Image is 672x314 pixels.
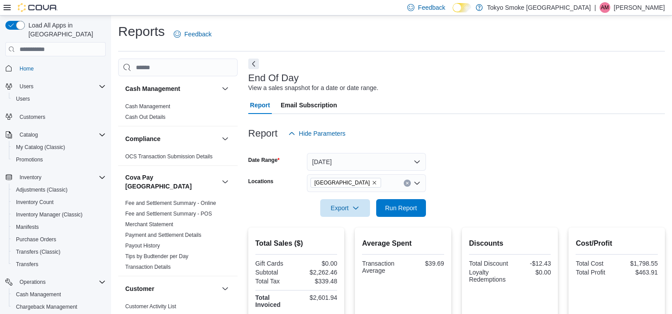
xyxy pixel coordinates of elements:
[125,303,176,310] span: Customer Activity List
[118,198,238,276] div: Cova Pay [GEOGRAPHIC_DATA]
[12,302,81,312] a: Chargeback Management
[248,157,280,164] label: Date Range
[285,125,349,142] button: Hide Parameters
[170,25,215,43] a: Feedback
[255,260,294,267] div: Gift Cards
[16,248,60,255] span: Transfers (Classic)
[20,65,34,72] span: Home
[125,284,154,293] h3: Customer
[16,172,106,183] span: Inventory
[118,101,238,126] div: Cash Management
[9,93,109,105] button: Users
[9,208,109,221] button: Inventory Manager (Classic)
[125,200,216,206] a: Fee and Settlement Summary - Online
[16,291,61,298] span: Cash Management
[16,95,30,102] span: Users
[16,199,54,206] span: Inventory Count
[12,94,106,104] span: Users
[2,80,109,93] button: Users
[125,253,188,259] a: Tips by Budtender per Day
[16,112,49,122] a: Customers
[20,131,38,138] span: Catalog
[16,156,43,163] span: Promotions
[16,303,77,310] span: Chargeback Management
[248,59,259,69] button: Next
[125,134,218,143] button: Compliance
[487,2,591,13] p: Tokyo Smoke [GEOGRAPHIC_DATA]
[576,260,615,267] div: Total Cost
[405,260,444,267] div: $39.69
[125,210,212,217] span: Fee and Settlement Summary - POS
[184,30,211,39] span: Feedback
[255,269,294,276] div: Subtotal
[414,180,421,187] button: Open list of options
[255,278,294,285] div: Total Tax
[125,284,218,293] button: Customer
[9,196,109,208] button: Inventory Count
[12,209,106,220] span: Inventory Manager (Classic)
[255,294,281,308] strong: Total Invoiced
[404,180,411,187] button: Clear input
[298,269,337,276] div: $2,262.46
[20,83,33,90] span: Users
[12,247,106,257] span: Transfers (Classic)
[125,242,160,249] span: Payout History
[594,2,596,13] p: |
[220,177,231,187] button: Cova Pay [GEOGRAPHIC_DATA]
[12,222,42,232] a: Manifests
[125,221,173,228] a: Merchant Statement
[16,211,83,218] span: Inventory Manager (Classic)
[619,260,658,267] div: $1,798.55
[125,84,180,93] h3: Cash Management
[16,130,41,140] button: Catalog
[16,130,106,140] span: Catalog
[12,234,60,245] a: Purchase Orders
[12,289,106,300] span: Cash Management
[9,258,109,271] button: Transfers
[16,236,56,243] span: Purchase Orders
[12,197,57,208] a: Inventory Count
[298,294,337,301] div: $2,601.94
[16,186,68,193] span: Adjustments (Classic)
[16,277,106,287] span: Operations
[125,264,171,270] a: Transaction Details
[512,260,551,267] div: -$12.43
[125,114,166,121] span: Cash Out Details
[9,153,109,166] button: Promotions
[25,21,106,39] span: Load All Apps in [GEOGRAPHIC_DATA]
[307,153,426,171] button: [DATE]
[576,269,615,276] div: Total Profit
[12,259,42,270] a: Transfers
[512,269,551,276] div: $0.00
[255,238,338,249] h2: Total Sales ($)
[118,23,165,40] h1: Reports
[125,253,188,260] span: Tips by Budtender per Day
[248,83,378,93] div: View a sales snapshot for a date or date range.
[125,303,176,310] a: Customer Activity List
[125,153,213,160] span: OCS Transaction Submission Details
[125,153,213,160] a: OCS Transaction Submission Details
[16,81,106,92] span: Users
[125,103,170,110] a: Cash Management
[2,171,109,184] button: Inventory
[16,63,106,74] span: Home
[12,154,47,165] a: Promotions
[576,238,658,249] h2: Cost/Profit
[2,276,109,288] button: Operations
[2,62,109,75] button: Home
[12,302,106,312] span: Chargeback Management
[12,247,64,257] a: Transfers (Classic)
[281,96,337,114] span: Email Subscription
[125,211,212,217] a: Fee and Settlement Summary - POS
[12,234,106,245] span: Purchase Orders
[125,200,216,207] span: Fee and Settlement Summary - Online
[12,94,33,104] a: Users
[326,199,365,217] span: Export
[362,238,444,249] h2: Average Spent
[12,259,106,270] span: Transfers
[125,221,173,228] span: Merchant Statement
[20,174,41,181] span: Inventory
[601,2,609,13] span: AM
